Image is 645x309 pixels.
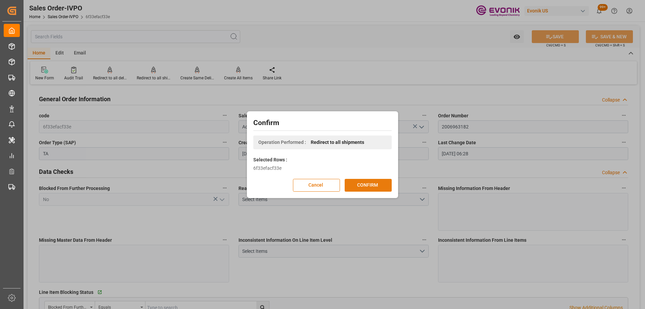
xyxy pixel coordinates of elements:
button: Cancel [293,179,340,192]
h2: Confirm [253,118,392,128]
label: Selected Rows : [253,156,287,163]
div: 6f33efacf33e [253,165,392,172]
button: CONFIRM [345,179,392,192]
span: Operation Performed : [258,139,306,146]
span: Redirect to all shipments [311,139,364,146]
